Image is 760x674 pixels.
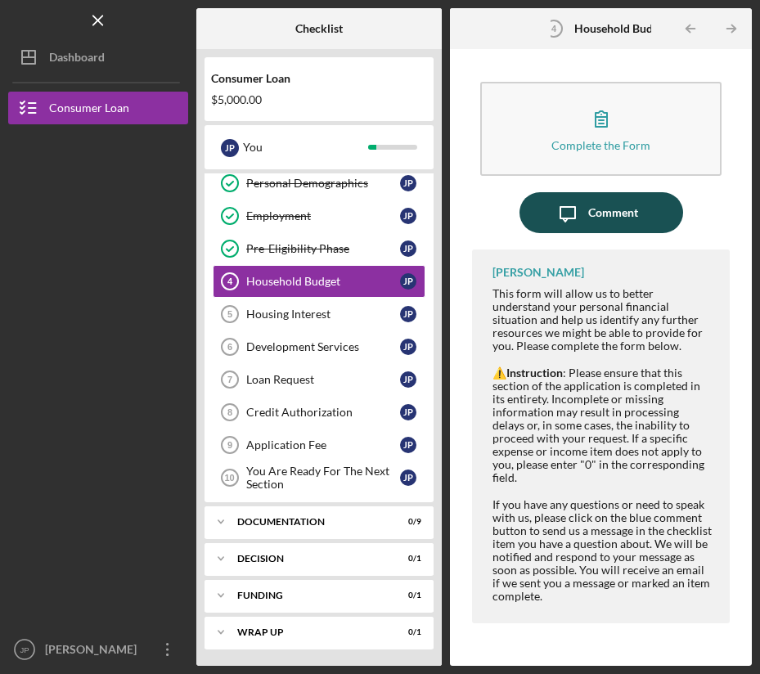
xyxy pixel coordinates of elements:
[41,633,147,670] div: [PERSON_NAME]
[246,373,400,386] div: Loan Request
[492,287,713,353] div: This form will allow us to better understand your personal financial situation and help us identi...
[246,242,400,255] div: Pre-Eligibility Phase
[400,175,416,191] div: J P
[213,167,425,200] a: Personal DemographicsJP
[227,342,232,352] tspan: 6
[213,396,425,429] a: 8Credit AuthorizationJP
[492,498,713,604] div: If you have any questions or need to speak with us, please click on the blue comment button to se...
[400,306,416,322] div: J P
[227,309,232,319] tspan: 5
[480,82,721,176] button: Complete the Form
[492,266,584,279] div: [PERSON_NAME]
[211,72,427,85] div: Consumer Loan
[392,554,421,564] div: 0 / 1
[400,240,416,257] div: J P
[400,404,416,420] div: J P
[213,363,425,396] a: 7Loan RequestJP
[237,627,380,637] div: Wrap up
[588,192,638,233] div: Comment
[551,139,650,151] div: Complete the Form
[237,591,380,600] div: Funding
[213,429,425,461] a: 9Application FeeJP
[392,627,421,637] div: 0 / 1
[295,22,343,35] b: Checklist
[20,645,29,654] text: JP
[519,192,683,233] button: Comment
[400,273,416,290] div: J P
[8,41,188,74] button: Dashboard
[243,133,368,161] div: You
[246,340,400,353] div: Development Services
[211,93,427,106] div: $5,000.00
[551,24,557,34] tspan: 4
[227,407,232,417] tspan: 8
[246,177,400,190] div: Personal Demographics
[227,440,232,450] tspan: 9
[213,461,425,494] a: 10You Are Ready For The Next SectionJP
[492,366,713,485] div: ⚠️ : Please ensure that this section of the application is completed in its entirety. Incomplete ...
[8,92,188,124] button: Consumer Loan
[246,465,400,491] div: You Are Ready For The Next Section
[213,298,425,330] a: 5Housing InterestJP
[506,366,563,380] strong: Instruction
[227,276,233,286] tspan: 4
[49,92,129,128] div: Consumer Loan
[213,232,425,265] a: Pre-Eligibility PhaseJP
[237,554,380,564] div: Decision
[574,22,668,35] b: Household Budget
[246,438,400,452] div: Application Fee
[213,200,425,232] a: EmploymentJP
[213,265,425,298] a: 4Household BudgetJP
[400,371,416,388] div: J P
[400,437,416,453] div: J P
[246,308,400,321] div: Housing Interest
[237,517,380,527] div: Documentation
[392,517,421,527] div: 0 / 9
[49,41,105,78] div: Dashboard
[246,275,400,288] div: Household Budget
[224,473,234,483] tspan: 10
[213,330,425,363] a: 6Development ServicesJP
[400,339,416,355] div: J P
[221,139,239,157] div: J P
[246,406,400,419] div: Credit Authorization
[227,375,232,384] tspan: 7
[400,208,416,224] div: J P
[8,633,188,666] button: JP[PERSON_NAME]
[392,591,421,600] div: 0 / 1
[400,470,416,486] div: J P
[246,209,400,222] div: Employment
